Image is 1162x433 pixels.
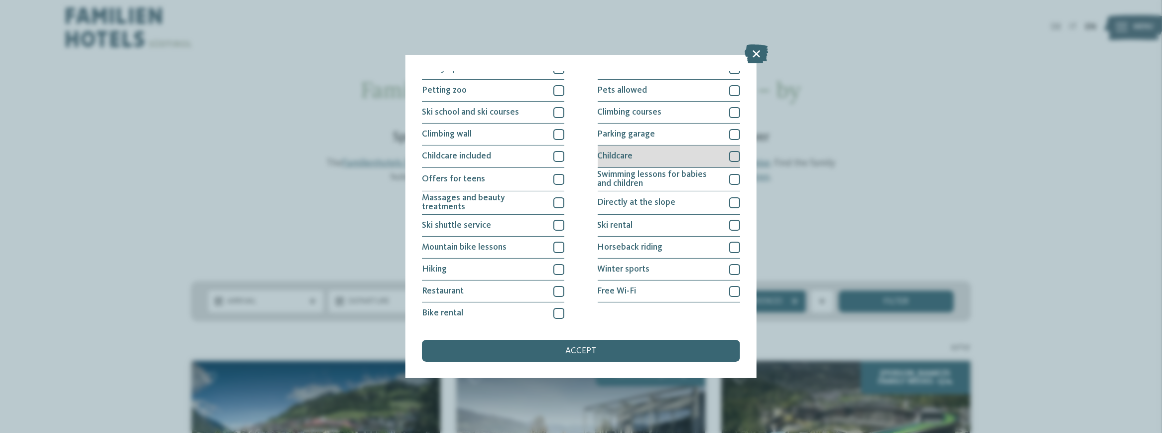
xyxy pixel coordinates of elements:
[422,130,472,139] span: Climbing wall
[422,108,519,117] span: Ski school and ski courses
[598,243,663,252] span: Horseback riding
[422,86,467,95] span: Petting zoo
[598,198,676,207] span: Directly at the slope
[422,287,464,296] span: Restaurant
[422,194,545,211] span: Massages and beauty treatments
[598,170,721,188] span: Swimming lessons for babies and children
[422,152,491,161] span: Childcare included
[422,175,485,184] span: Offers for teens
[598,86,647,95] span: Pets allowed
[598,221,633,230] span: Ski rental
[598,130,655,139] span: Parking garage
[566,347,597,356] span: accept
[598,152,633,161] span: Childcare
[422,309,463,318] span: Bike rental
[422,221,491,230] span: Ski shuttle service
[422,265,447,274] span: Hiking
[598,108,662,117] span: Climbing courses
[598,265,650,274] span: Winter sports
[598,287,637,296] span: Free Wi-Fi
[422,243,507,252] span: Mountain bike lessons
